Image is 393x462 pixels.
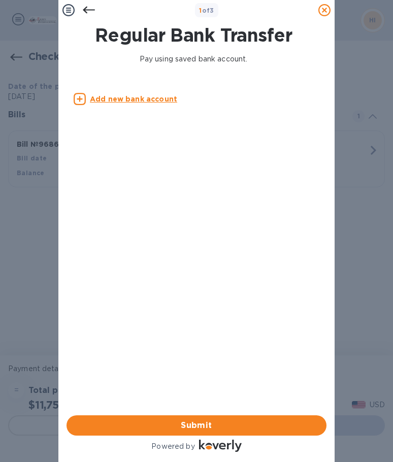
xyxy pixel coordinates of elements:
[68,24,319,46] h1: Regular Bank Transfer
[151,441,194,452] p: Powered by
[72,54,315,64] p: Pay using saved bank account.
[199,7,202,14] span: 1
[199,7,214,14] b: of 3
[90,95,177,103] u: Add new bank account
[67,415,326,436] button: Submit
[199,440,242,452] img: Logo
[75,419,318,432] span: Submit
